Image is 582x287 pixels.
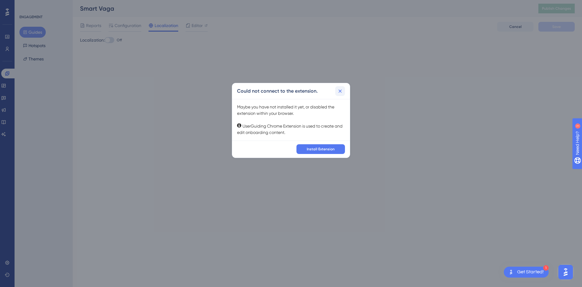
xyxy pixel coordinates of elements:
[543,265,549,271] div: 1
[237,87,318,95] h2: Could not connect to the extension.
[14,2,38,9] span: Need Help?
[237,104,345,136] div: Maybe you have not installed it yet, or disabled the extension within your browser. UserGuiding C...
[517,269,544,275] div: Get Started!
[507,268,515,276] img: launcher-image-alternative-text
[557,263,575,281] iframe: UserGuiding AI Assistant Launcher
[42,3,44,8] div: 1
[504,267,549,278] div: Open Get Started! checklist, remaining modules: 1
[307,147,335,152] span: Install Extension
